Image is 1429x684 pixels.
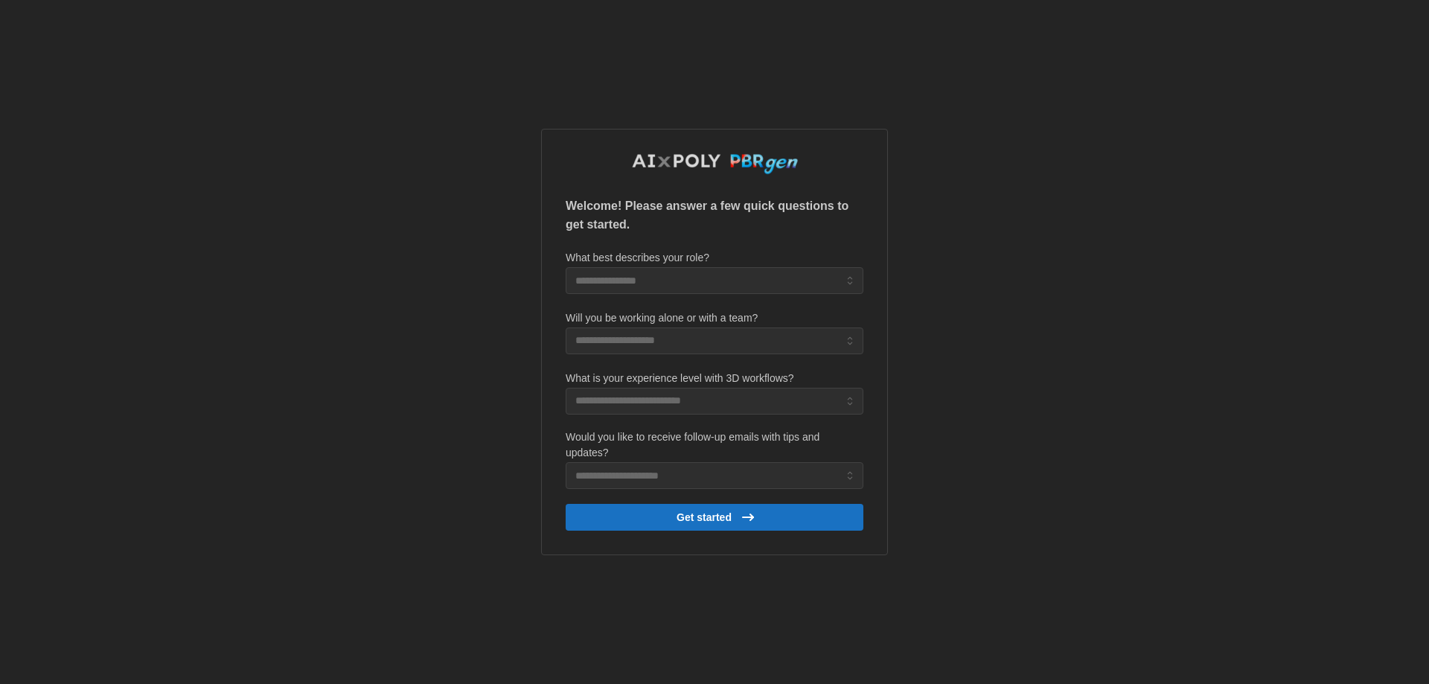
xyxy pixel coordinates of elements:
[566,371,794,387] label: What is your experience level with 3D workflows?
[566,310,758,327] label: Will you be working alone or with a team?
[566,250,709,266] label: What best describes your role?
[631,153,799,175] img: AIxPoly PBRgen
[677,505,732,530] span: Get started
[566,197,863,234] p: Welcome! Please answer a few quick questions to get started.
[566,504,863,531] button: Get started
[566,429,863,461] label: Would you like to receive follow-up emails with tips and updates?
